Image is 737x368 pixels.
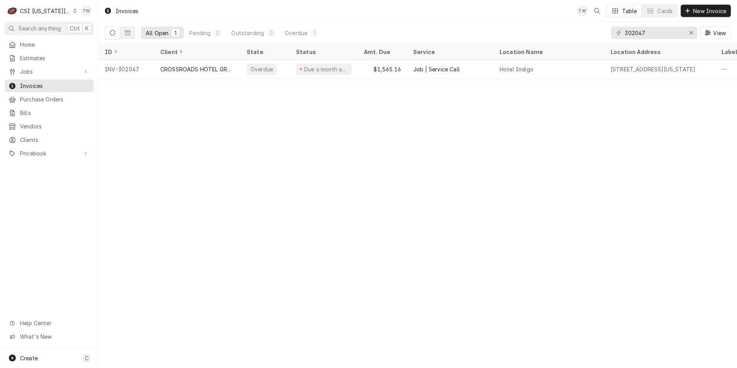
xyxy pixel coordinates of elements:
a: Go to Help Center [5,317,94,329]
button: Erase input [685,27,697,39]
span: What's New [20,333,89,341]
div: C [7,5,18,16]
div: INV-302047 [99,60,154,78]
div: Location Address [611,48,708,56]
span: Create [20,355,38,361]
span: Estimates [20,54,90,62]
div: Amt. Due [364,48,399,56]
a: Invoices [5,79,94,92]
div: [STREET_ADDRESS][US_STATE] [611,65,695,73]
div: $1,565.16 [358,60,407,78]
div: Tori Warrick's Avatar [577,5,588,16]
span: C [85,354,89,362]
span: Invoices [20,82,90,90]
div: Hotel Indigo [500,65,533,73]
div: Tori Warrick's Avatar [81,5,92,16]
span: K [85,24,89,32]
button: Open search [591,5,603,17]
span: Pricebook [20,149,78,157]
div: Overdue [285,29,307,37]
div: TW [81,5,92,16]
button: Search anythingCtrlK [5,22,94,35]
div: Service [413,48,486,56]
div: 1 [173,29,178,37]
div: ID [105,48,146,56]
a: Bills [5,106,94,119]
span: New Invoice [692,7,728,15]
span: Ctrl [70,24,80,32]
div: Job | Service Call [413,65,460,73]
div: CROSSROADS HOTEL GROUP [160,65,234,73]
div: Client [160,48,233,56]
div: 0 [269,29,273,37]
span: Jobs [20,68,78,76]
a: Home [5,38,94,51]
div: Overdue [250,65,274,73]
div: State [247,48,284,56]
div: CSI Kansas City's Avatar [7,5,18,16]
div: Location Name [500,48,597,56]
a: Vendors [5,120,94,133]
div: CSI [US_STATE][GEOGRAPHIC_DATA] [20,7,71,15]
div: 1 [312,29,316,37]
a: Go to Jobs [5,65,94,78]
span: Search anything [19,24,61,32]
div: TW [577,5,588,16]
div: 0 [215,29,220,37]
button: New Invoice [681,5,731,17]
span: Help Center [20,319,89,327]
div: All Open [146,29,168,37]
div: Due a month ago [303,65,348,73]
div: Pending [189,29,210,37]
span: Home [20,41,90,49]
button: View [700,27,731,39]
div: Status [296,48,350,56]
a: Estimates [5,52,94,64]
a: Go to Pricebook [5,147,94,160]
div: Cards [657,7,673,15]
span: Vendors [20,122,90,130]
a: Purchase Orders [5,93,94,106]
a: Go to What's New [5,330,94,343]
span: View [712,29,727,37]
a: Clients [5,133,94,146]
span: Bills [20,109,90,117]
span: Clients [20,136,90,144]
span: Purchase Orders [20,95,90,103]
div: Outstanding [231,29,264,37]
input: Keyword search [625,27,683,39]
div: Table [622,7,637,15]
